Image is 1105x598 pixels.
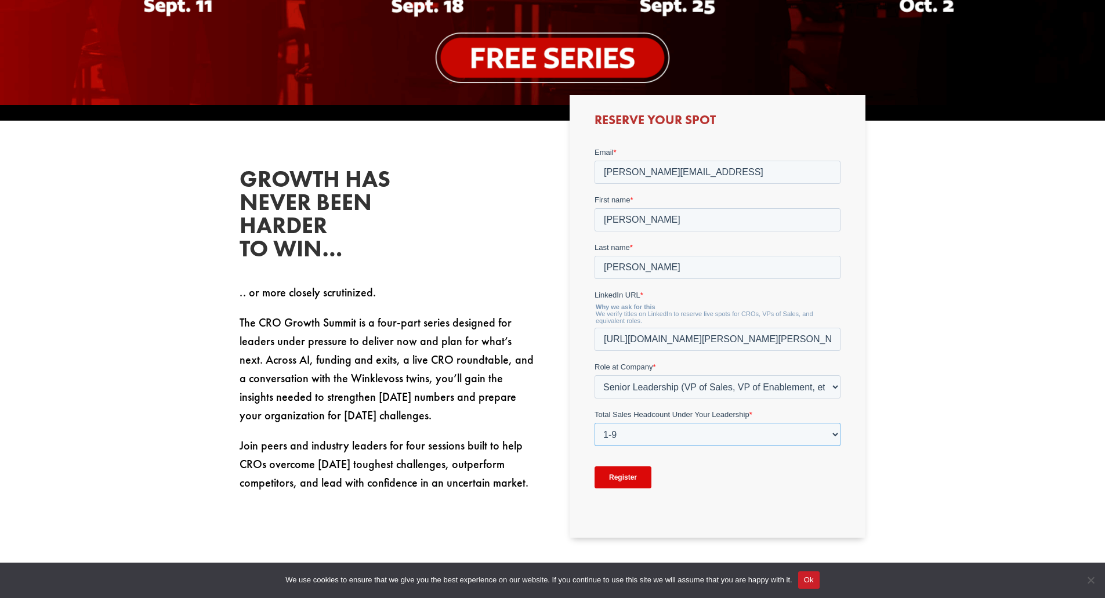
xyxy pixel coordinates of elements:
[240,168,414,266] h2: Growth has never been harder to win…
[595,114,840,132] h3: Reserve Your Spot
[798,571,820,589] button: Ok
[285,574,792,586] span: We use cookies to ensure that we give you the best experience on our website. If you continue to ...
[240,315,534,423] span: The CRO Growth Summit is a four-part series designed for leaders under pressure to deliver now an...
[240,438,528,490] span: Join peers and industry leaders for four sessions built to help CROs overcome [DATE] toughest cha...
[1085,574,1096,586] span: No
[595,147,840,519] iframe: Form 0
[240,285,376,300] span: .. or more closely scrutinized.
